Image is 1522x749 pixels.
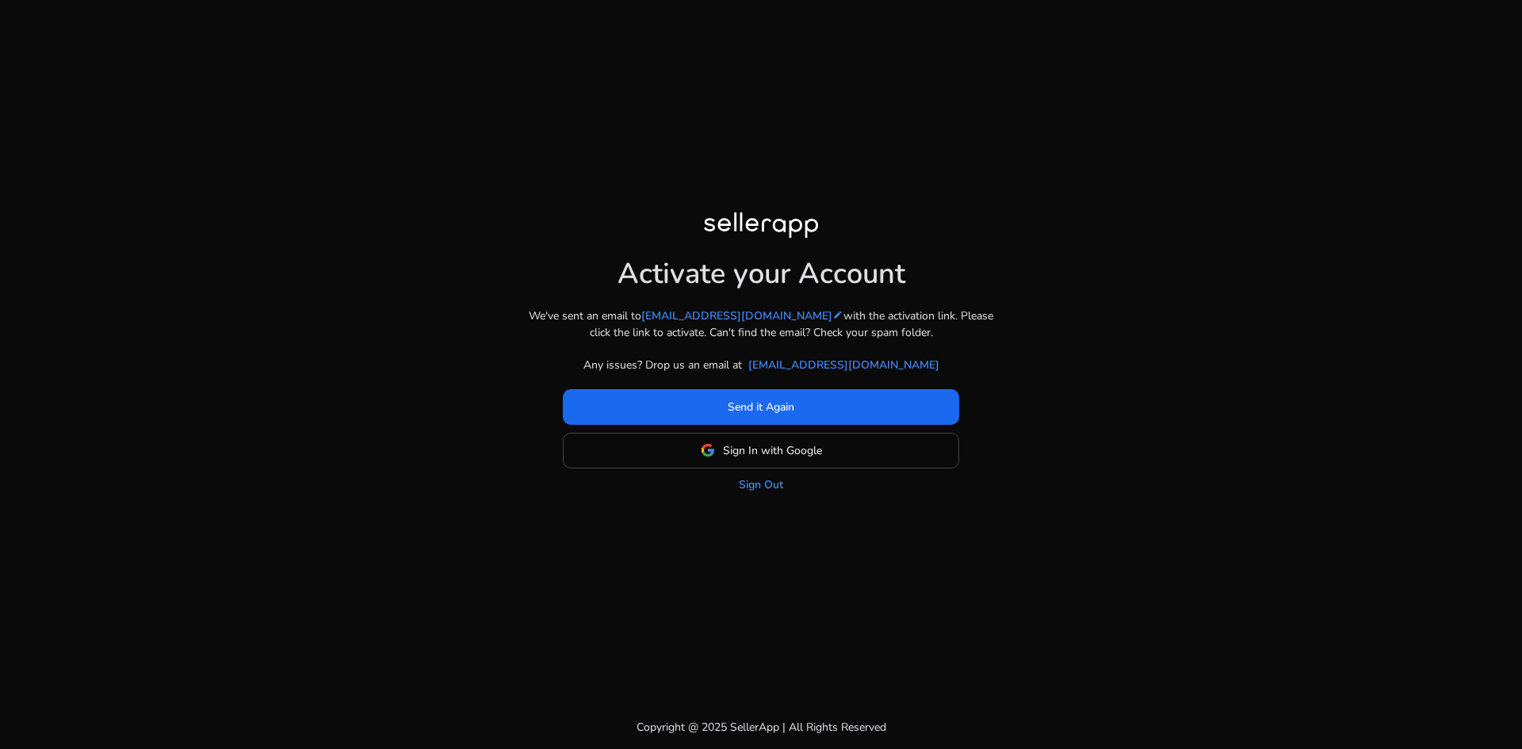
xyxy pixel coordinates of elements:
[618,244,905,291] h1: Activate your Account
[723,442,822,459] span: Sign In with Google
[832,309,843,320] mat-icon: edit
[523,308,999,341] p: We've sent an email to with the activation link. Please click the link to activate. Can't find th...
[641,308,843,324] a: [EMAIL_ADDRESS][DOMAIN_NAME]
[728,399,794,415] span: Send it Again
[563,389,959,425] button: Send it Again
[739,476,783,493] a: Sign Out
[748,357,939,373] a: [EMAIL_ADDRESS][DOMAIN_NAME]
[583,357,742,373] p: Any issues? Drop us an email at
[701,443,715,457] img: google-logo.svg
[563,433,959,468] button: Sign In with Google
